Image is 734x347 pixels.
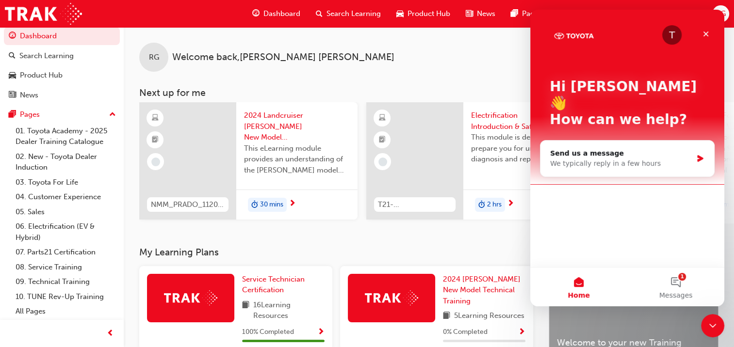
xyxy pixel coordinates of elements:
a: 06. Electrification (EV & Hybrid) [12,219,120,245]
span: NMM_PRADO_112024_MODULE_1 [151,199,225,210]
a: All Pages [12,304,120,319]
span: up-icon [109,109,116,121]
span: 2024 Landcruiser [PERSON_NAME] New Model Mechanisms - Model Outline 1 [244,110,350,143]
button: Show Progress [317,326,325,338]
a: NMM_PRADO_112024_MODULE_12024 Landcruiser [PERSON_NAME] New Model Mechanisms - Model Outline 1Thi... [139,102,358,220]
span: Service Technician Certification [242,275,305,295]
span: guage-icon [252,8,260,20]
button: RG [712,5,729,22]
span: 0 % Completed [443,327,488,338]
span: RG [149,52,159,63]
span: book-icon [443,310,450,322]
a: 01. Toyota Academy - 2025 Dealer Training Catalogue [12,124,120,149]
a: guage-iconDashboard [245,4,308,24]
span: car-icon [9,71,16,80]
span: Dashboard [263,8,300,19]
span: Electrification Introduction & Safety [471,110,577,132]
a: 02. New - Toyota Dealer Induction [12,149,120,175]
h3: My Learning Plans [139,247,533,258]
span: This module is designed to prepare you for undertaking diagnosis and repair of Toyota & Lexus Ele... [471,132,577,165]
span: 5 Learning Resources [454,310,524,322]
span: This eLearning module provides an understanding of the [PERSON_NAME] model line-up and its Katash... [244,143,350,176]
span: Welcome back , [PERSON_NAME] [PERSON_NAME] [172,52,394,63]
a: car-iconProduct Hub [389,4,458,24]
span: prev-icon [107,328,114,340]
a: 03. Toyota For Life [12,175,120,190]
a: Product Hub [4,66,120,84]
img: Trak [164,290,217,305]
button: Show Progress [518,326,525,338]
span: next-icon [507,200,514,208]
span: booktick-icon [152,134,159,146]
span: learningRecordVerb_NONE-icon [378,158,387,166]
span: news-icon [466,8,473,20]
span: 100 % Completed [242,327,294,338]
span: RG [716,8,726,19]
img: Trak [5,3,82,25]
span: Show Progress [518,328,525,337]
div: Product Hub [20,70,63,81]
a: 05. Sales [12,205,120,220]
div: News [20,90,38,101]
span: car-icon [396,8,404,20]
span: guage-icon [9,32,16,41]
span: duration-icon [478,199,485,211]
button: DashboardSearch LearningProduct HubNews [4,25,120,106]
button: Pages [4,106,120,124]
a: 0T21-FOD_HVIS_PREREQElectrification Introduction & SafetyThis module is designed to prepare you f... [366,102,585,220]
div: Pages [20,109,40,120]
a: search-iconSearch Learning [308,4,389,24]
span: booktick-icon [379,134,386,146]
span: search-icon [9,52,16,61]
span: Product Hub [408,8,450,19]
a: 07. Parts21 Certification [12,245,120,260]
a: news-iconNews [458,4,503,24]
a: 09. Technical Training [12,274,120,289]
a: 08. Service Training [12,260,120,275]
span: Show Progress [317,328,325,337]
span: Pages [522,8,542,19]
a: 04. Customer Experience [12,189,120,205]
img: Trak [365,290,418,305]
span: learningRecordVerb_NONE-icon [151,158,160,166]
span: pages-icon [9,110,16,119]
span: 2024 [PERSON_NAME] New Model Technical Training [443,275,521,305]
div: Search Learning [19,50,74,62]
a: Dashboard [4,27,120,45]
a: News [4,86,120,104]
span: news-icon [9,91,16,100]
span: book-icon [242,300,249,321]
h3: Next up for me [124,87,734,98]
iframe: Intercom live chat [701,314,724,337]
span: search-icon [316,8,323,20]
span: Search Learning [326,8,381,19]
a: 2024 [PERSON_NAME] New Model Technical Training [443,274,525,307]
a: pages-iconPages [503,4,550,24]
a: Service Technician Certification [242,274,325,296]
span: duration-icon [251,199,258,211]
span: 30 mins [260,199,283,210]
span: T21-FOD_HVIS_PREREQ [378,199,452,210]
iframe: Intercom live chat [530,10,724,306]
a: 10. TUNE Rev-Up Training [12,289,120,304]
span: pages-icon [511,8,518,20]
span: 2 hrs [487,199,502,210]
span: next-icon [289,200,296,208]
a: Search Learning [4,47,120,65]
span: learningResourceType_ELEARNING-icon [379,112,386,125]
span: News [477,8,495,19]
span: learningResourceType_ELEARNING-icon [152,112,159,125]
span: 16 Learning Resources [253,300,325,321]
